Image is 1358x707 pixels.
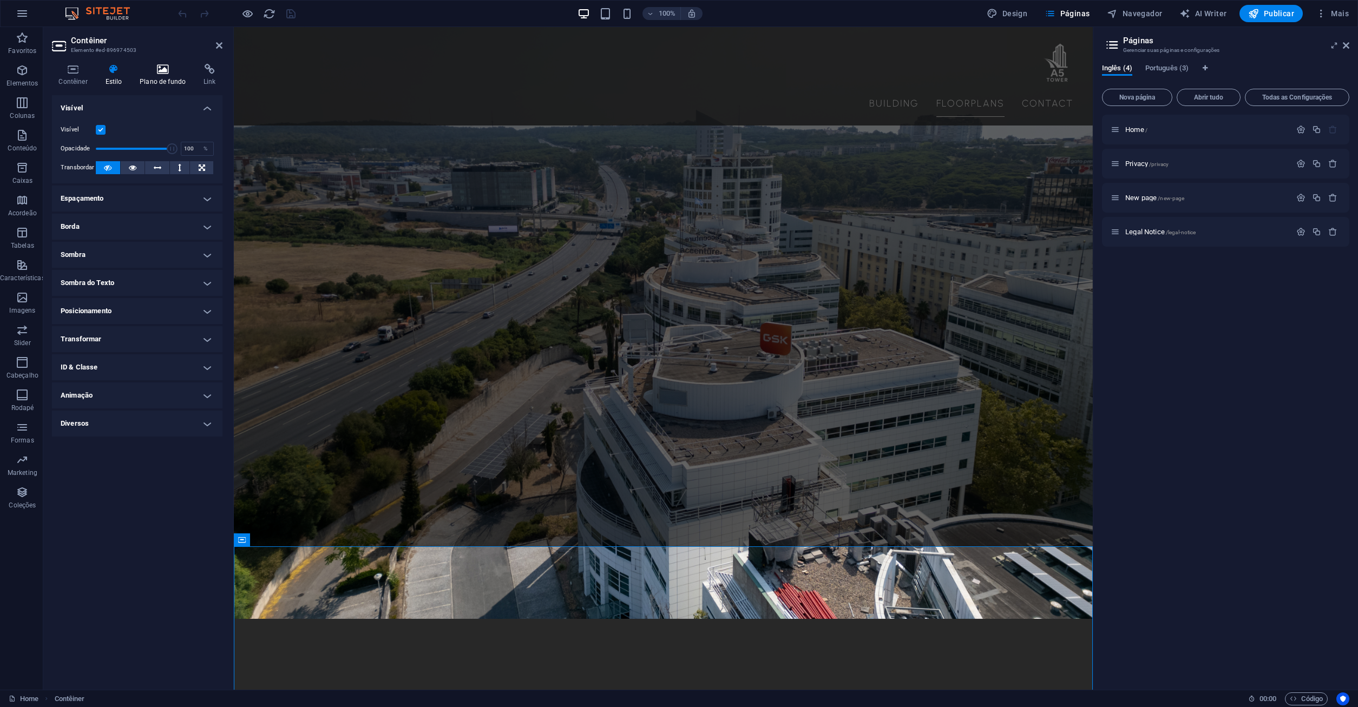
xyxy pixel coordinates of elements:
[1259,692,1276,705] span: 00 00
[1239,5,1303,22] button: Publicar
[10,111,35,120] p: Colunas
[1250,94,1344,101] span: Todas as Configurações
[1145,62,1189,77] span: Português (3)
[1122,160,1291,167] div: Privacy/privacy
[61,123,96,136] label: Visível
[62,7,143,20] img: Editor Logo
[52,326,222,352] h4: Transformar
[52,95,222,115] h4: Visível
[982,5,1032,22] button: Design
[1312,193,1321,202] div: Duplicar
[6,371,38,380] p: Cabeçalho
[198,142,213,155] div: %
[197,64,222,87] h4: Link
[1312,125,1321,134] div: Duplicar
[1179,8,1226,19] span: AI Writer
[61,146,96,151] label: Opacidade
[1123,45,1328,55] h3: Gerenciar suas páginas e configurações
[99,64,133,87] h4: Estilo
[1328,159,1337,168] div: Remover
[11,436,34,445] p: Formas
[1125,125,1147,134] span: Clique para abrir a página
[52,186,222,212] h4: Espaçamento
[982,5,1032,22] div: Design (Ctrl+Alt+Y)
[52,382,222,408] h4: Animação
[9,501,36,510] p: Coleções
[1296,227,1305,236] div: Configurações
[263,7,275,20] button: reload
[1175,5,1231,22] button: AI Writer
[52,270,222,296] h4: Sombra do Texto
[1158,195,1184,201] span: /new-page
[14,339,31,347] p: Slider
[71,36,222,45] h2: Contêiner
[9,306,35,315] p: Imagens
[52,64,99,87] h4: Contêiner
[1102,62,1132,77] span: Inglês (4)
[9,692,38,705] a: Clique para cancelar a seleção. Clique duas vezes para abrir as Páginas
[659,7,676,20] h6: 100%
[52,242,222,268] h4: Sombra
[1285,692,1328,705] button: Código
[55,692,85,705] span: Clique para selecionar. Clique duas vezes para editar
[1312,227,1321,236] div: Duplicar
[687,9,697,18] i: Ao redimensionar, ajusta automaticamente o nível de zoom para caber no dispositivo escolhido.
[1149,161,1169,167] span: /privacy
[1040,5,1094,22] button: Páginas
[642,7,681,20] button: 100%
[1122,126,1291,133] div: Home/
[61,161,96,174] label: Transbordar
[1316,8,1349,19] span: Mais
[1328,125,1337,134] div: A página inicial não pode ser excluída
[1125,194,1184,202] span: Clique para abrir a página
[12,176,33,185] p: Caixas
[1312,159,1321,168] div: Duplicar
[8,47,36,55] p: Favoritos
[1102,89,1172,106] button: Nova página
[1122,194,1291,201] div: New page/new-page
[11,241,34,250] p: Tabelas
[8,144,37,153] p: Conteúdo
[241,7,254,20] button: Clique aqui para sair do modo de visualização e continuar editando
[263,8,275,20] i: Recarregar página
[1245,89,1349,106] button: Todas as Configurações
[11,404,34,412] p: Rodapé
[1248,8,1294,19] span: Publicar
[1107,94,1167,101] span: Nova página
[1296,193,1305,202] div: Configurações
[8,209,37,217] p: Acordeão
[52,214,222,240] h4: Borda
[1296,125,1305,134] div: Configurações
[1103,5,1166,22] button: Navegador
[1123,36,1349,45] h2: Páginas
[1045,8,1090,19] span: Páginas
[1296,159,1305,168] div: Configurações
[1182,94,1236,101] span: Abrir tudo
[1267,695,1269,703] span: :
[55,692,85,705] nav: breadcrumb
[1145,127,1147,133] span: /
[6,79,38,88] p: Elementos
[1248,692,1277,705] h6: Tempo de sessão
[1125,160,1169,168] span: Clique para abrir a página
[1102,64,1349,84] div: Guia de Idiomas
[1336,692,1349,705] button: Usercentrics
[1328,227,1337,236] div: Remover
[1290,692,1323,705] span: Código
[52,298,222,324] h4: Posicionamento
[1125,228,1196,236] span: Clique para abrir a página
[52,411,222,437] h4: Diversos
[71,45,201,55] h3: Elemento #ed-896974503
[1166,229,1196,235] span: /legal-notice
[1328,193,1337,202] div: Remover
[1311,5,1353,22] button: Mais
[1122,228,1291,235] div: Legal Notice/legal-notice
[8,468,37,477] p: Marketing
[1107,8,1162,19] span: Navegador
[52,354,222,380] h4: ID & Classe
[1177,89,1241,106] button: Abrir tudo
[987,8,1027,19] span: Design
[133,64,197,87] h4: Plano de fundo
